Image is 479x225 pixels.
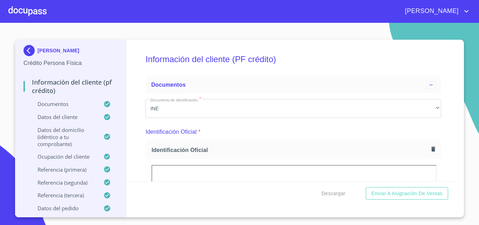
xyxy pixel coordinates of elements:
div: Documentos [146,77,441,93]
h5: Información del cliente (PF crédito) [146,45,441,74]
button: account of current user [400,6,471,17]
p: Referencia (primera) [23,166,103,173]
span: Identificación Oficial [151,146,429,154]
p: Identificación Oficial [146,128,197,136]
p: [PERSON_NAME] [38,48,79,53]
p: Ocupación del Cliente [23,153,103,160]
p: Crédito Persona Física [23,59,118,67]
p: Datos del cliente [23,113,103,120]
p: Referencia (segunda) [23,179,103,186]
span: Documentos [151,82,185,88]
span: Enviar a Asignación de Ventas [371,189,443,198]
div: INE [146,99,441,118]
span: [PERSON_NAME] [400,6,462,17]
span: Descargar [322,189,345,198]
p: Datos del pedido [23,205,103,212]
p: Información del cliente (PF crédito) [23,78,118,95]
p: Datos del domicilio (idéntico a tu comprobante) [23,126,103,147]
img: Docupass spot blue [23,45,38,56]
p: Documentos [23,100,103,107]
div: [PERSON_NAME] [23,45,118,59]
button: Enviar a Asignación de Ventas [366,187,448,200]
p: Referencia (tercera) [23,192,103,199]
button: Descargar [319,187,348,200]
